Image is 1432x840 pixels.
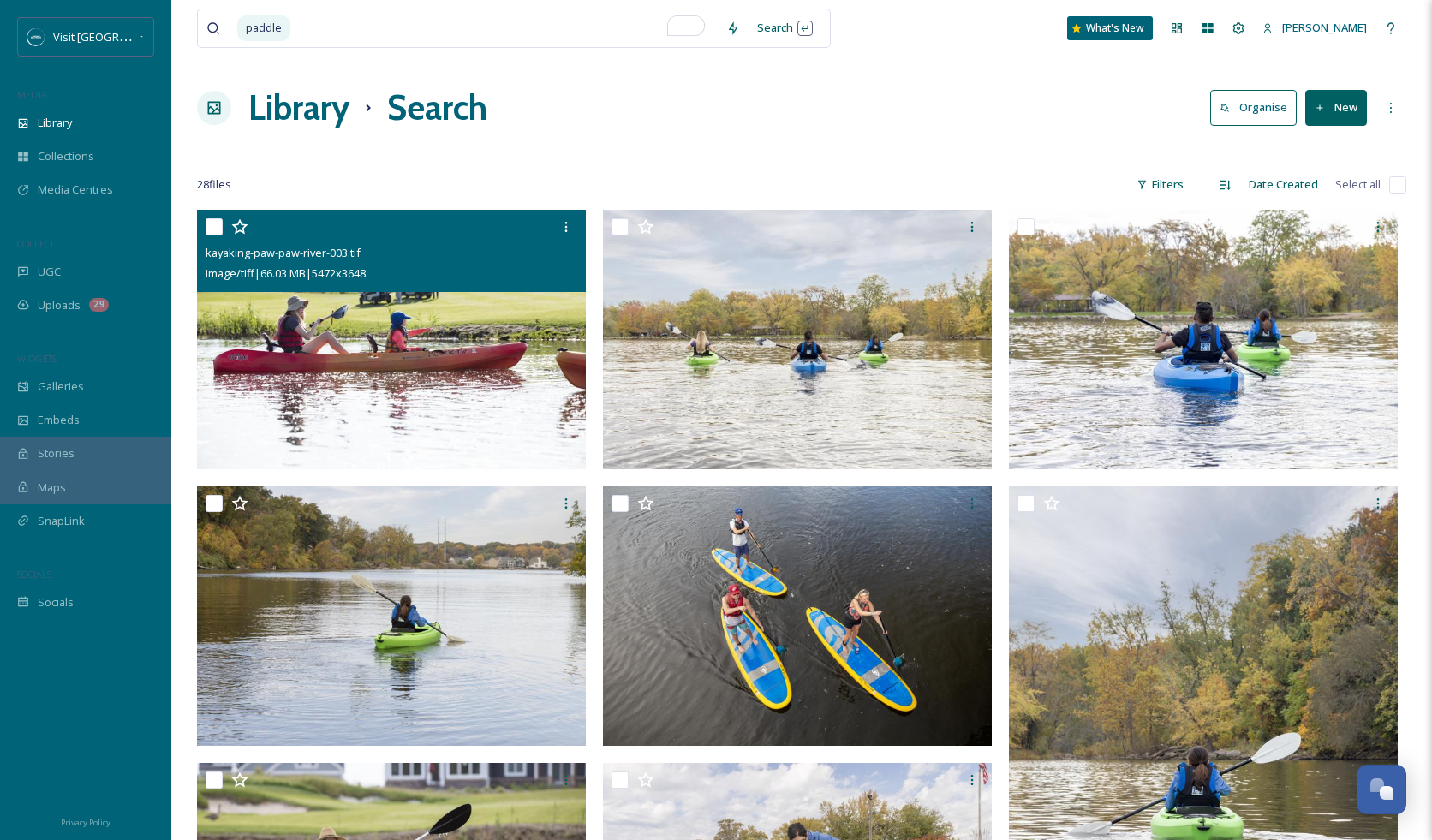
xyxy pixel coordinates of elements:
[89,298,109,312] div: 29
[1210,90,1305,125] a: Organise
[1335,176,1381,193] span: Select all
[197,176,231,193] span: 28 file s
[17,352,57,365] span: WIDGETS
[387,82,487,134] h1: Search
[38,594,74,611] span: Socials
[38,378,84,395] span: Galleries
[1009,210,1398,469] img: kayaking-st-joseph-river-027.jpg
[749,11,821,45] div: Search
[1210,90,1297,125] button: Organise
[38,445,75,462] span: Stories
[197,210,586,469] img: kayaking-paw-paw-river-003.tif
[17,237,54,250] span: COLLECT
[1128,168,1192,201] div: Filters
[197,486,586,746] img: kayaking-st-joseph-river-025.jpg
[38,115,72,131] span: Library
[1305,90,1367,125] button: New
[61,817,110,828] span: Privacy Policy
[17,88,47,101] span: MEDIA
[17,568,51,581] span: SOCIALS
[61,811,110,831] a: Privacy Policy
[38,297,81,313] span: Uploads
[206,245,361,260] span: kayaking-paw-paw-river-003.tif
[248,82,349,134] a: Library
[38,182,113,198] span: Media Centres
[1282,20,1367,35] span: [PERSON_NAME]
[38,264,61,280] span: UGC
[603,486,992,746] img: stand-up-paddle-board-032.jpg
[38,148,94,164] span: Collections
[38,513,85,529] span: SnapLink
[1067,16,1153,40] a: What's New
[603,210,992,469] img: kayaking-st-joseph-river-028.jpg
[38,412,80,428] span: Embeds
[1357,765,1406,814] button: Open Chat
[1240,168,1327,201] div: Date Created
[53,28,244,45] span: Visit [GEOGRAPHIC_DATA][US_STATE]
[206,265,366,281] span: image/tiff | 66.03 MB | 5472 x 3648
[237,15,290,40] span: paddle
[1254,11,1375,45] a: [PERSON_NAME]
[38,480,66,496] span: Maps
[292,9,718,47] input: To enrich screen reader interactions, please activate Accessibility in Grammarly extension settings
[27,28,45,45] img: SM%20Social%20Profile.png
